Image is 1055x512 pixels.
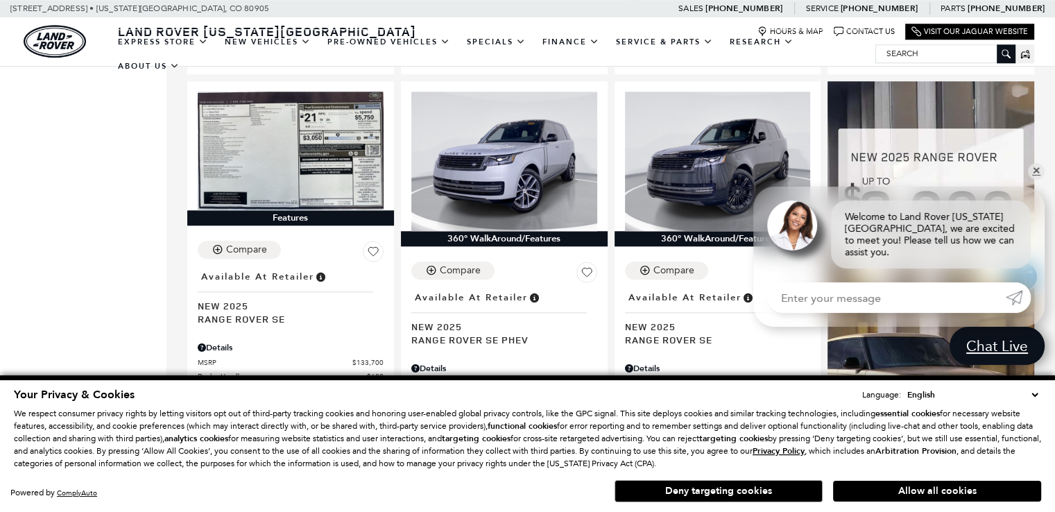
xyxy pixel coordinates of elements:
[198,371,367,382] span: Dealer Handling
[833,481,1041,502] button: Allow all cookies
[834,26,895,37] a: Contact Us
[314,269,327,284] span: Vehicle is in stock and ready for immediate delivery. Due to demand, availability is subject to c...
[198,341,384,354] div: Pricing Details - Range Rover SE
[741,290,754,305] span: Vehicle is in stock and ready for immediate delivery. Due to demand, availability is subject to c...
[24,25,86,58] img: Land Rover
[24,25,86,58] a: land-rover
[767,200,817,250] img: Agent profile photo
[352,357,384,368] span: $133,700
[488,420,557,432] strong: functional cookies
[1006,282,1031,313] a: Submit
[841,3,918,14] a: [PHONE_NUMBER]
[14,387,135,402] span: Your Privacy & Cookies
[959,336,1035,355] span: Chat Live
[10,3,269,13] a: [STREET_ADDRESS] • [US_STATE][GEOGRAPHIC_DATA], CO 80905
[187,210,394,225] div: Features
[198,371,384,382] a: Dealer Handling $689
[528,290,540,305] span: Vehicle is in stock and ready for immediate delivery. Due to demand, availability is subject to c...
[198,241,281,259] button: Compare Vehicle
[968,3,1045,14] a: [PHONE_NUMBER]
[401,231,608,246] div: 360° WalkAround/Features
[198,92,384,210] img: 2025 LAND ROVER Range Rover SE
[201,269,314,284] span: Available at Retailer
[534,30,608,54] a: Finance
[411,320,587,333] span: New 2025
[625,320,800,333] span: New 2025
[319,30,458,54] a: Pre-Owned Vehicles
[110,23,424,40] a: Land Rover [US_STATE][GEOGRAPHIC_DATA]
[767,282,1006,313] input: Enter your message
[941,3,966,13] span: Parts
[721,30,802,54] a: Research
[367,371,384,382] span: $689
[10,488,97,497] div: Powered by
[226,244,267,256] div: Compare
[198,299,373,312] span: New 2025
[876,45,1015,62] input: Search
[625,92,811,231] img: 2025 LAND ROVER Range Rover SE
[198,312,373,325] span: Range Rover SE
[110,30,875,78] nav: Main Navigation
[458,30,534,54] a: Specials
[608,30,721,54] a: Service & Parts
[653,264,694,277] div: Compare
[753,445,805,456] u: Privacy Policy
[625,262,708,280] button: Compare Vehicle
[118,23,416,40] span: Land Rover [US_STATE][GEOGRAPHIC_DATA]
[198,357,352,368] span: MSRP
[904,388,1041,402] select: Language Select
[875,445,957,456] strong: Arbitration Provision
[699,433,768,444] strong: targeting cookies
[440,264,481,277] div: Compare
[678,3,703,13] span: Sales
[576,262,597,288] button: Save Vehicle
[875,408,940,419] strong: essential cookies
[411,362,597,375] div: Pricing Details - Range Rover SE PHEV
[411,288,597,346] a: Available at RetailerNew 2025Range Rover SE PHEV
[198,267,384,325] a: Available at RetailerNew 2025Range Rover SE
[411,262,495,280] button: Compare Vehicle
[805,3,838,13] span: Service
[164,433,228,444] strong: analytics cookies
[625,333,800,346] span: Range Rover SE
[110,30,216,54] a: EXPRESS STORE
[625,362,811,375] div: Pricing Details - Range Rover SE
[628,290,741,305] span: Available at Retailer
[363,241,384,267] button: Save Vehicle
[625,288,811,346] a: Available at RetailerNew 2025Range Rover SE
[862,391,901,399] div: Language:
[411,333,587,346] span: Range Rover SE PHEV
[14,407,1041,470] p: We respect consumer privacy rights by letting visitors opt out of third-party tracking cookies an...
[831,200,1031,268] div: Welcome to Land Rover [US_STATE][GEOGRAPHIC_DATA], we are excited to meet you! Please tell us how...
[950,327,1045,365] a: Chat Live
[415,290,528,305] span: Available at Retailer
[216,30,319,54] a: New Vehicles
[57,488,97,497] a: ComplyAuto
[198,357,384,368] a: MSRP $133,700
[705,3,782,14] a: [PHONE_NUMBER]
[615,231,821,246] div: 360° WalkAround/Features
[615,480,823,502] button: Deny targeting cookies
[442,433,511,444] strong: targeting cookies
[911,26,1028,37] a: Visit Our Jaguar Website
[411,92,597,231] img: 2025 LAND ROVER Range Rover SE PHEV
[757,26,823,37] a: Hours & Map
[110,54,188,78] a: About Us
